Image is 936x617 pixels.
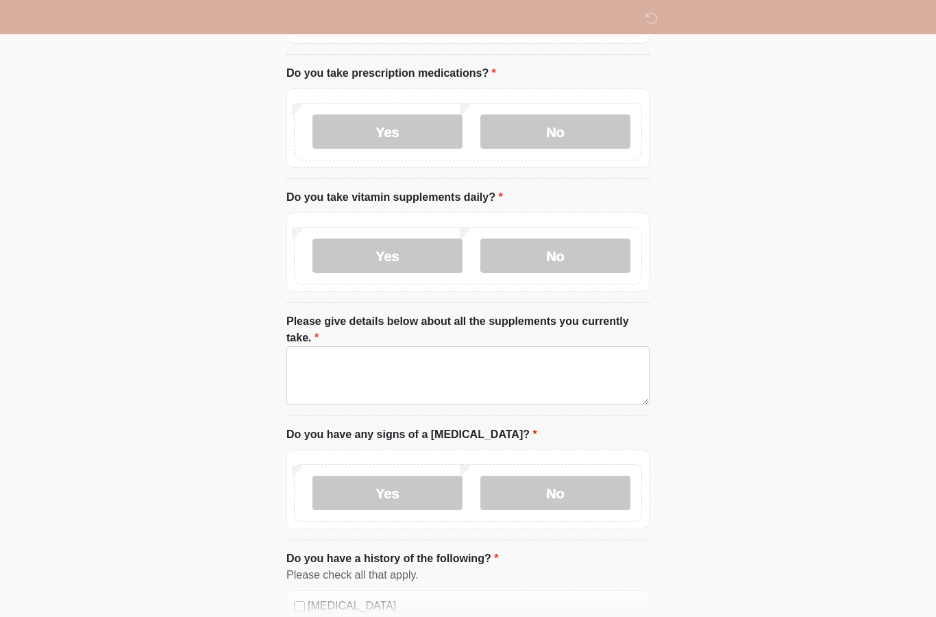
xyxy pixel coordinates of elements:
[312,239,463,274] label: Yes
[286,190,503,206] label: Do you take vitamin supplements daily?
[286,551,498,568] label: Do you have a history of the following?
[286,314,650,347] label: Please give details below about all the supplements you currently take.
[480,239,630,274] label: No
[312,115,463,149] label: Yes
[480,115,630,149] label: No
[286,427,537,444] label: Do you have any signs of a [MEDICAL_DATA]?
[286,568,650,584] div: Please check all that apply.
[308,598,642,615] label: [MEDICAL_DATA]
[286,66,496,82] label: Do you take prescription medications?
[294,602,305,613] input: [MEDICAL_DATA]
[273,10,291,27] img: DM Studio Logo
[480,476,630,511] label: No
[312,476,463,511] label: Yes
